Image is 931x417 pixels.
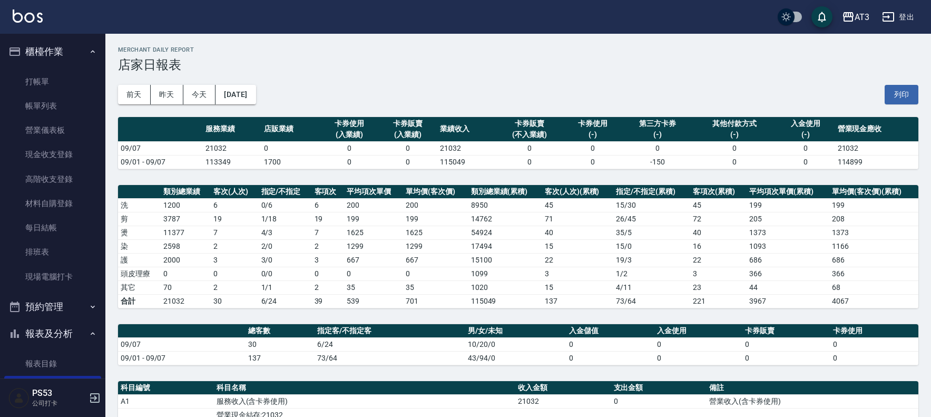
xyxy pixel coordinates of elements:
[566,324,654,338] th: 入金儲值
[161,239,211,253] td: 2598
[542,212,613,226] td: 71
[211,294,258,308] td: 30
[259,294,312,308] td: 6/24
[4,142,101,167] a: 現金收支登錄
[654,324,742,338] th: 入金使用
[690,267,747,280] td: 3
[344,226,403,239] td: 1625
[118,117,918,169] table: a dense table
[344,198,403,212] td: 200
[203,117,261,142] th: 服務業績
[747,294,829,308] td: 3967
[468,226,542,239] td: 54924
[690,185,747,199] th: 客項次(累積)
[690,294,747,308] td: 221
[835,141,918,155] td: 21032
[403,212,468,226] td: 199
[161,267,211,280] td: 0
[259,212,312,226] td: 1 / 18
[211,212,258,226] td: 19
[468,280,542,294] td: 1020
[829,267,918,280] td: 366
[829,198,918,212] td: 199
[203,141,261,155] td: 21032
[344,239,403,253] td: 1299
[498,118,561,129] div: 卡券販賣
[211,267,258,280] td: 0
[203,155,261,169] td: 113349
[566,337,654,351] td: 0
[885,85,918,104] button: 列印
[379,155,437,169] td: 0
[261,117,320,142] th: 店販業績
[654,337,742,351] td: 0
[855,11,869,24] div: AT3
[211,239,258,253] td: 2
[566,129,619,140] div: (-)
[4,38,101,65] button: 櫃檯作業
[118,239,161,253] td: 染
[259,267,312,280] td: 0 / 0
[690,212,747,226] td: 72
[312,280,345,294] td: 2
[312,198,345,212] td: 6
[259,253,312,267] td: 3 / 0
[838,6,874,28] button: AT3
[118,280,161,294] td: 其它
[161,226,211,239] td: 11377
[315,324,465,338] th: 指定客/不指定客
[118,46,918,53] h2: Merchant Daily Report
[312,253,345,267] td: 3
[13,9,43,23] img: Logo
[315,351,465,365] td: 73/64
[344,185,403,199] th: 平均項次單價
[613,294,690,308] td: 73/64
[312,239,345,253] td: 2
[468,185,542,199] th: 類別總業績(累積)
[498,129,561,140] div: (不入業績)
[613,198,690,212] td: 15 / 30
[118,253,161,267] td: 護
[622,141,693,155] td: 0
[695,118,773,129] div: 其他付款方式
[829,294,918,308] td: 4067
[259,280,312,294] td: 1 / 1
[381,118,435,129] div: 卡券販賣
[161,212,211,226] td: 3787
[747,253,829,267] td: 686
[566,118,619,129] div: 卡券使用
[747,239,829,253] td: 1093
[776,155,835,169] td: 0
[246,324,315,338] th: 總客數
[747,226,829,239] td: 1373
[118,394,214,408] td: A1
[613,280,690,294] td: 4 / 11
[161,198,211,212] td: 1200
[776,141,835,155] td: 0
[830,337,918,351] td: 0
[613,253,690,267] td: 19 / 3
[542,267,613,280] td: 3
[747,212,829,226] td: 205
[151,85,183,104] button: 昨天
[118,185,918,308] table: a dense table
[622,155,693,169] td: -150
[542,198,613,212] td: 45
[4,216,101,240] a: 每日結帳
[261,155,320,169] td: 1700
[690,226,747,239] td: 40
[613,267,690,280] td: 1 / 2
[613,212,690,226] td: 26 / 45
[4,352,101,376] a: 報表目錄
[468,239,542,253] td: 17494
[344,212,403,226] td: 199
[118,155,203,169] td: 09/01 - 09/07
[403,253,468,267] td: 667
[161,280,211,294] td: 70
[312,226,345,239] td: 7
[742,351,830,365] td: 0
[183,85,216,104] button: 今天
[496,155,563,169] td: 0
[613,226,690,239] td: 35 / 5
[563,141,622,155] td: 0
